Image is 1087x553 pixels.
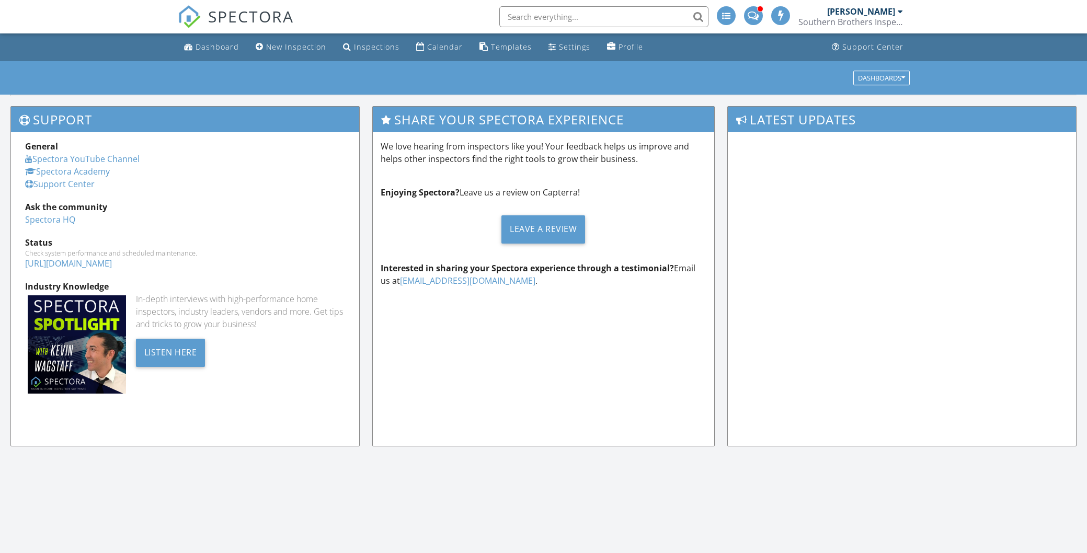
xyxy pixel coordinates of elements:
strong: Interested in sharing your Spectora experience through a testimonial? [381,262,674,274]
div: Settings [559,42,590,52]
a: Leave a Review [381,207,707,251]
div: Profile [619,42,643,52]
p: We love hearing from inspectors like you! Your feedback helps us improve and helps other inspecto... [381,140,707,165]
a: Support Center [828,38,908,57]
div: [PERSON_NAME] [827,6,895,17]
a: Settings [544,38,594,57]
a: Calendar [412,38,467,57]
p: Leave us a review on Capterra! [381,186,707,199]
a: Listen Here [136,346,205,358]
a: Templates [475,38,536,57]
a: [URL][DOMAIN_NAME] [25,258,112,269]
div: Dashboards [858,74,905,82]
button: Dashboards [853,71,910,85]
div: In-depth interviews with high-performance home inspectors, industry leaders, vendors and more. Ge... [136,293,345,330]
div: New Inspection [266,42,326,52]
div: Ask the community [25,201,345,213]
h3: Share Your Spectora Experience [373,107,715,132]
a: Spectora YouTube Channel [25,153,140,165]
div: Southern Brothers Inspections [798,17,903,27]
a: Spectora Academy [25,166,110,177]
a: Profile [603,38,647,57]
div: Industry Knowledge [25,280,345,293]
a: Dashboard [180,38,243,57]
strong: General [25,141,58,152]
h3: Latest Updates [728,107,1076,132]
div: Templates [491,42,532,52]
strong: Enjoying Spectora? [381,187,460,198]
div: Support Center [842,42,903,52]
a: Spectora HQ [25,214,75,225]
input: Search everything... [499,6,708,27]
img: Spectoraspolightmain [28,295,126,394]
div: Check system performance and scheduled maintenance. [25,249,345,257]
span: SPECTORA [208,5,294,27]
div: Leave a Review [501,215,585,244]
a: [EMAIL_ADDRESS][DOMAIN_NAME] [400,275,535,286]
a: SPECTORA [178,14,294,36]
p: Email us at . [381,262,707,287]
a: New Inspection [251,38,330,57]
div: Inspections [354,42,399,52]
a: Inspections [339,38,404,57]
div: Dashboard [196,42,239,52]
div: Status [25,236,345,249]
div: Calendar [427,42,463,52]
img: The Best Home Inspection Software - Spectora [178,5,201,28]
h3: Support [11,107,359,132]
div: Listen Here [136,339,205,367]
a: Support Center [25,178,95,190]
